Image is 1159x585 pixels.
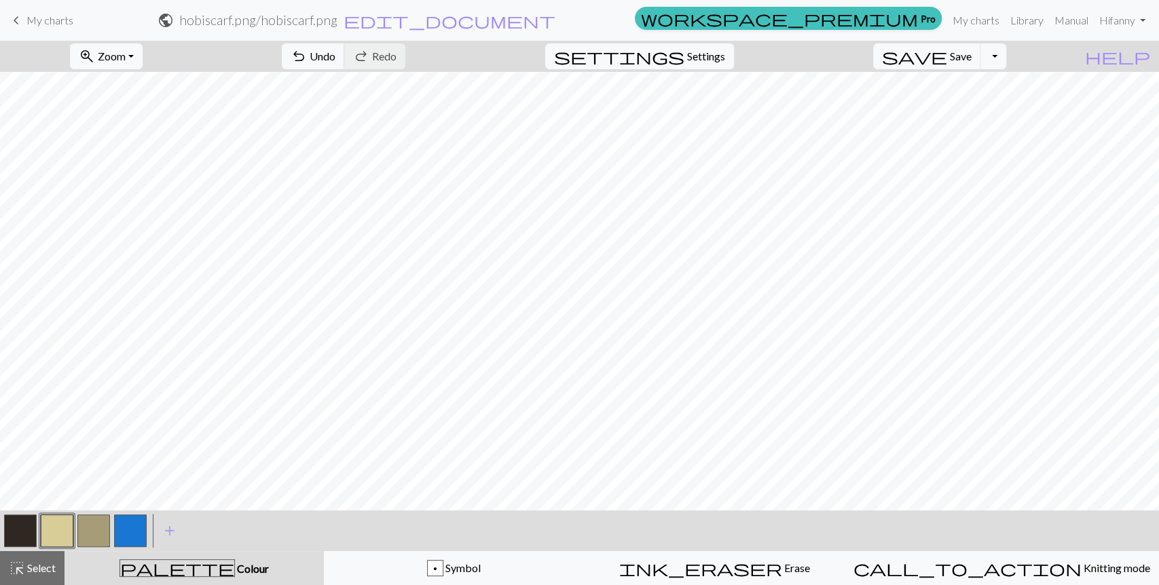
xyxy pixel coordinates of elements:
[687,48,725,64] span: Settings
[947,7,1005,34] a: My charts
[554,47,684,66] span: settings
[120,559,234,578] span: palette
[1082,561,1150,574] span: Knitting mode
[79,47,95,66] span: zoom_in
[845,551,1159,585] button: Knitting mode
[235,562,269,575] span: Colour
[8,11,24,30] span: keyboard_arrow_left
[9,559,25,578] span: highlight_alt
[873,43,981,69] button: Save
[291,47,307,66] span: undo
[70,43,143,69] button: Zoom
[782,561,810,574] span: Erase
[443,561,481,574] span: Symbol
[324,551,585,585] button: p Symbol
[584,551,845,585] button: Erase
[641,9,918,28] span: workspace_premium
[179,12,337,28] h2: hobiscarf.png / hobiscarf.png
[1049,7,1094,34] a: Manual
[65,551,324,585] button: Colour
[619,559,782,578] span: ink_eraser
[545,43,734,69] button: SettingsSettings
[310,50,335,62] span: Undo
[1094,7,1151,34] a: Hifanny
[98,50,126,62] span: Zoom
[635,7,942,30] a: Pro
[162,521,178,540] span: add
[853,559,1082,578] span: call_to_action
[950,50,972,62] span: Save
[1005,7,1049,34] a: Library
[26,14,73,26] span: My charts
[282,43,345,69] button: Undo
[25,561,56,574] span: Select
[344,11,555,30] span: edit_document
[158,11,174,30] span: public
[428,561,443,577] div: p
[8,9,73,32] a: My charts
[882,47,947,66] span: save
[554,48,684,64] i: Settings
[1085,47,1150,66] span: help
